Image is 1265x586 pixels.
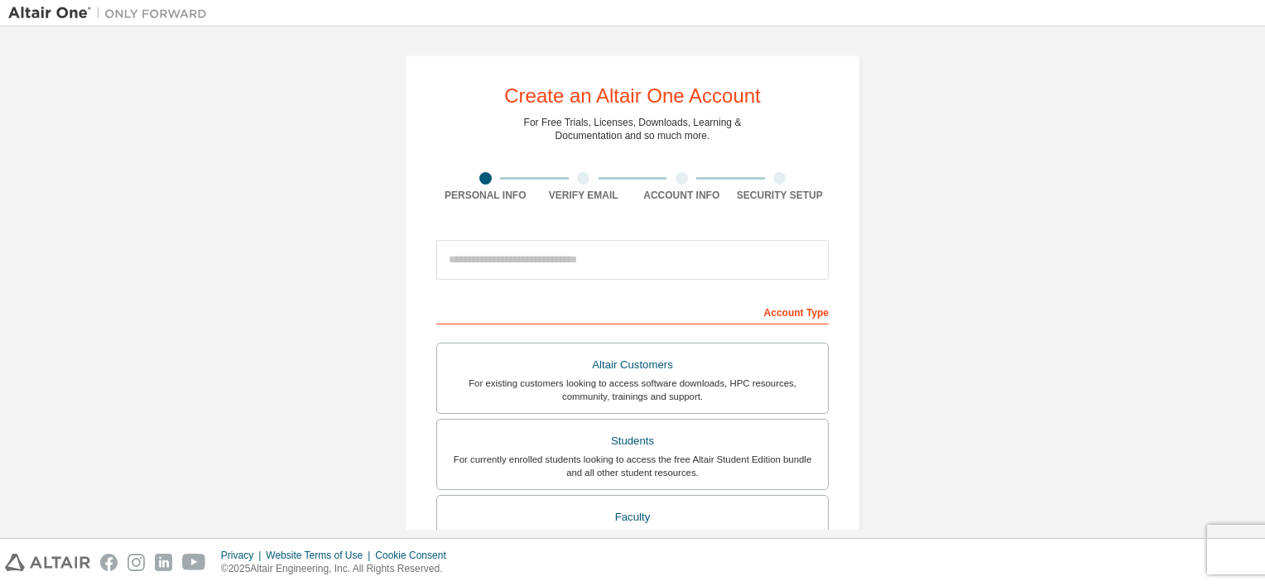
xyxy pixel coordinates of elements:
div: For Free Trials, Licenses, Downloads, Learning & Documentation and so much more. [524,116,742,142]
div: For currently enrolled students looking to access the free Altair Student Edition bundle and all ... [447,453,818,479]
img: facebook.svg [100,554,118,571]
div: Students [447,430,818,453]
div: Personal Info [436,189,535,202]
div: Account Info [632,189,731,202]
img: linkedin.svg [155,554,172,571]
img: youtube.svg [182,554,206,571]
div: For existing customers looking to access software downloads, HPC resources, community, trainings ... [447,377,818,403]
div: Security Setup [731,189,830,202]
div: For faculty & administrators of academic institutions administering students and accessing softwa... [447,528,818,555]
div: Account Type [436,298,829,324]
div: Faculty [447,506,818,529]
p: © 2025 Altair Engineering, Inc. All Rights Reserved. [221,562,456,576]
div: Cookie Consent [375,549,455,562]
div: Website Terms of Use [266,549,375,562]
div: Verify Email [535,189,633,202]
div: Privacy [221,549,266,562]
div: Create an Altair One Account [504,86,761,106]
div: Altair Customers [447,353,818,377]
img: Altair One [8,5,215,22]
img: altair_logo.svg [5,554,90,571]
img: instagram.svg [127,554,145,571]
